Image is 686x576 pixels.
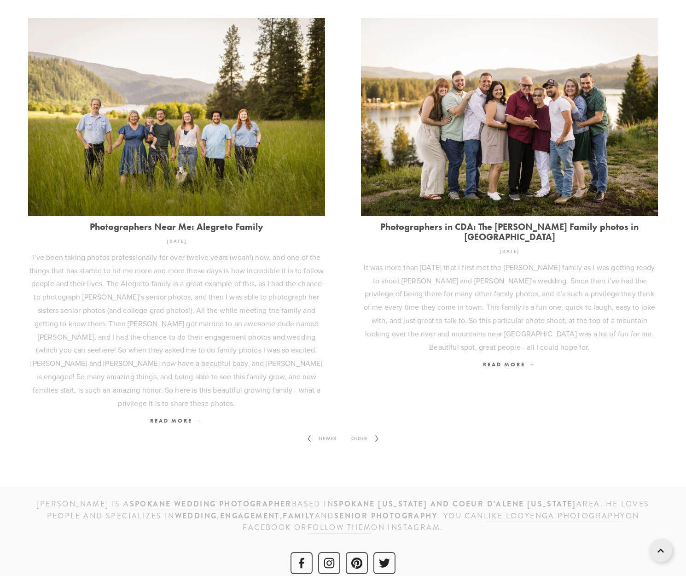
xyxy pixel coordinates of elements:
[28,18,325,216] img: Photographers Near Me: Alegreto Family
[167,235,187,247] time: [DATE]
[150,417,203,424] span: Read More
[28,498,658,534] h3: [PERSON_NAME] is a based IN area. He loves people and specializes in , , and . You can on Faceboo...
[361,261,658,354] p: It was more than [DATE] that I first met the [PERSON_NAME] family as I was getting ready to shoot...
[361,222,658,242] a: Photographers in CDA: The [PERSON_NAME] Family photos in [GEOGRAPHIC_DATA]
[130,499,292,509] strong: Spokane wedding photographer
[373,552,395,574] a: Twitter
[130,499,292,510] a: Spokane wedding photographer
[300,428,344,450] a: Newer
[318,552,340,574] a: Instagram
[175,511,217,521] strong: wedding
[220,511,280,521] strong: engagement
[28,251,325,410] p: I’ve been taking photos professionally for over twelve years (woah!) now, and one of the things t...
[308,522,371,534] a: follow them
[500,245,520,258] time: [DATE]
[483,361,536,368] span: Read More
[99,345,114,355] a: here
[361,18,658,216] img: Photographers in CDA: The Hartzog Family photos in Dover Bay
[361,358,658,371] a: Read More
[484,511,626,522] a: like Looyenga Photography
[346,552,368,574] a: Pinterest
[283,511,314,521] strong: family
[334,499,576,509] strong: SPOKANE [US_STATE] and Coeur d’Alene [US_STATE]
[291,552,313,574] a: Facebook
[28,222,325,232] a: Photographers Near Me: Alegreto Family
[315,433,340,445] span: Newer
[334,511,437,521] strong: senior photography
[28,414,325,428] a: Read More
[344,428,386,450] a: Older
[348,433,371,445] span: Older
